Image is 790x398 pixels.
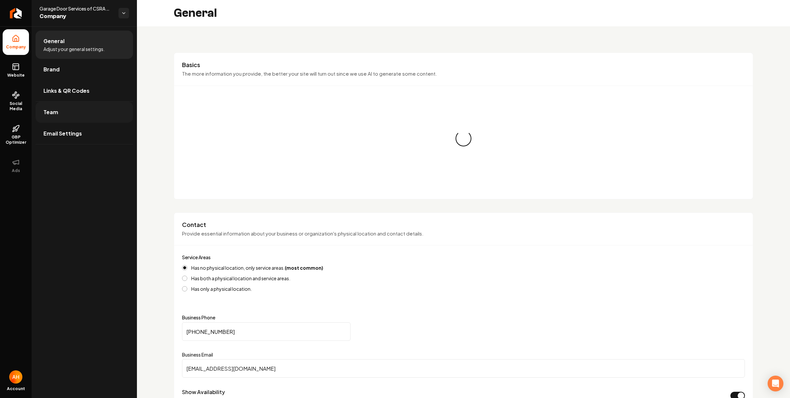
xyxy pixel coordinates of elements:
a: Brand [36,59,133,80]
button: Open user button [9,370,22,384]
h3: Contact [182,221,745,229]
div: Loading [456,131,471,146]
label: Service Areas [182,254,211,260]
span: Links & QR Codes [43,87,90,95]
strong: (most common) [285,265,323,271]
span: Adjust your general settings. [43,46,105,52]
a: Social Media [3,86,29,117]
span: Website [5,73,27,78]
h3: Basics [182,61,745,69]
span: Garage Door Services of CSRA LLC [39,5,113,12]
a: Links & QR Codes [36,80,133,101]
div: Open Intercom Messenger [768,376,783,391]
span: Brand [43,65,60,73]
label: Business Phone [182,315,745,320]
input: Business Email [182,359,745,378]
a: GBP Optimizer [3,119,29,150]
span: GBP Optimizer [3,135,29,145]
p: The more information you provide, the better your site will turn out since we use AI to generate ... [182,70,745,78]
span: Company [3,44,29,50]
label: Has both a physical location and service areas. [191,276,290,281]
a: Team [36,102,133,123]
span: Team [43,108,58,116]
a: Email Settings [36,123,133,144]
label: Has no physical location, only service areas. [191,265,323,270]
img: Rebolt Logo [10,8,22,18]
span: Ads [9,168,23,173]
h2: General [174,7,217,20]
span: Account [7,386,25,391]
button: Ads [3,153,29,179]
label: Show Availability [182,388,225,395]
a: Website [3,58,29,83]
span: Email Settings [43,130,82,137]
img: Anthony Hurgoi [9,370,22,384]
label: Has only a physical location. [191,286,252,291]
p: Provide essential information about your business or organization's physical location and contact... [182,230,745,237]
span: Social Media [3,101,29,112]
span: General [43,37,65,45]
label: Business Email [182,351,745,358]
span: Company [39,12,113,21]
